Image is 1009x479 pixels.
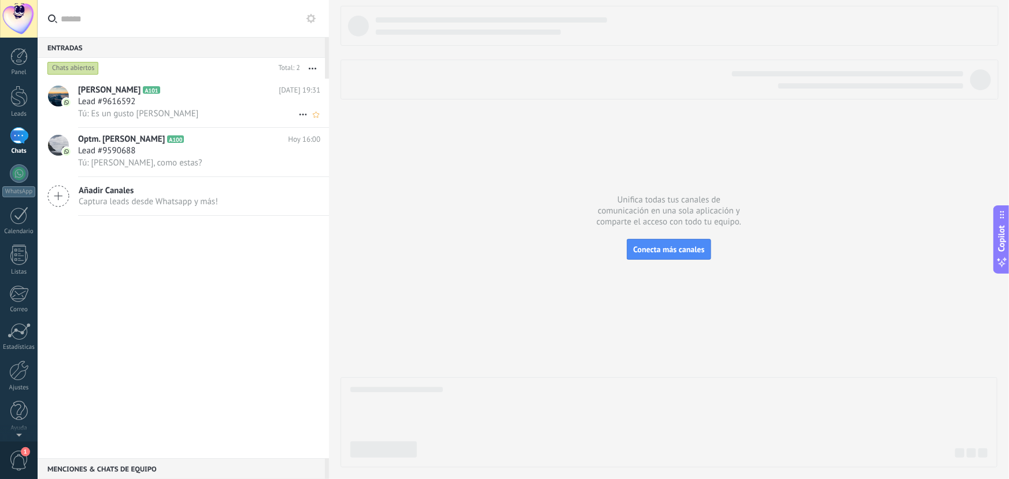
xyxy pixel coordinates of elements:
[62,148,71,156] img: icon
[2,69,36,76] div: Panel
[47,61,99,75] div: Chats abiertos
[167,135,184,143] span: A100
[633,244,704,255] span: Conecta más canales
[38,458,325,479] div: Menciones & Chats de equipo
[300,58,325,79] button: Más
[279,84,320,96] span: [DATE] 19:31
[143,86,160,94] span: A101
[627,239,711,260] button: Conecta más canales
[21,447,30,456] span: 1
[2,344,36,351] div: Estadísticas
[78,157,202,168] span: Tú: [PERSON_NAME], como estas?
[78,96,135,108] span: Lead #9616592
[78,84,141,96] span: [PERSON_NAME]
[2,110,36,118] div: Leads
[38,128,329,176] a: avatariconOptm. [PERSON_NAME]A100Hoy 16:00Lead #9590688Tú: [PERSON_NAME], como estas?
[79,185,218,196] span: Añadir Canales
[288,134,320,145] span: Hoy 16:00
[2,384,36,392] div: Ajustes
[78,108,198,119] span: Tú: Es un gusto [PERSON_NAME]
[2,186,35,197] div: WhatsApp
[38,79,329,127] a: avataricon[PERSON_NAME]A101[DATE] 19:31Lead #9616592Tú: Es un gusto [PERSON_NAME]
[78,134,165,145] span: Optm. [PERSON_NAME]
[2,228,36,235] div: Calendario
[2,148,36,155] div: Chats
[2,306,36,314] div: Correo
[79,196,218,207] span: Captura leads desde Whatsapp y más!
[78,145,135,157] span: Lead #9590688
[274,62,300,74] div: Total: 2
[996,226,1008,252] span: Copilot
[38,37,325,58] div: Entradas
[2,268,36,276] div: Listas
[62,98,71,106] img: icon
